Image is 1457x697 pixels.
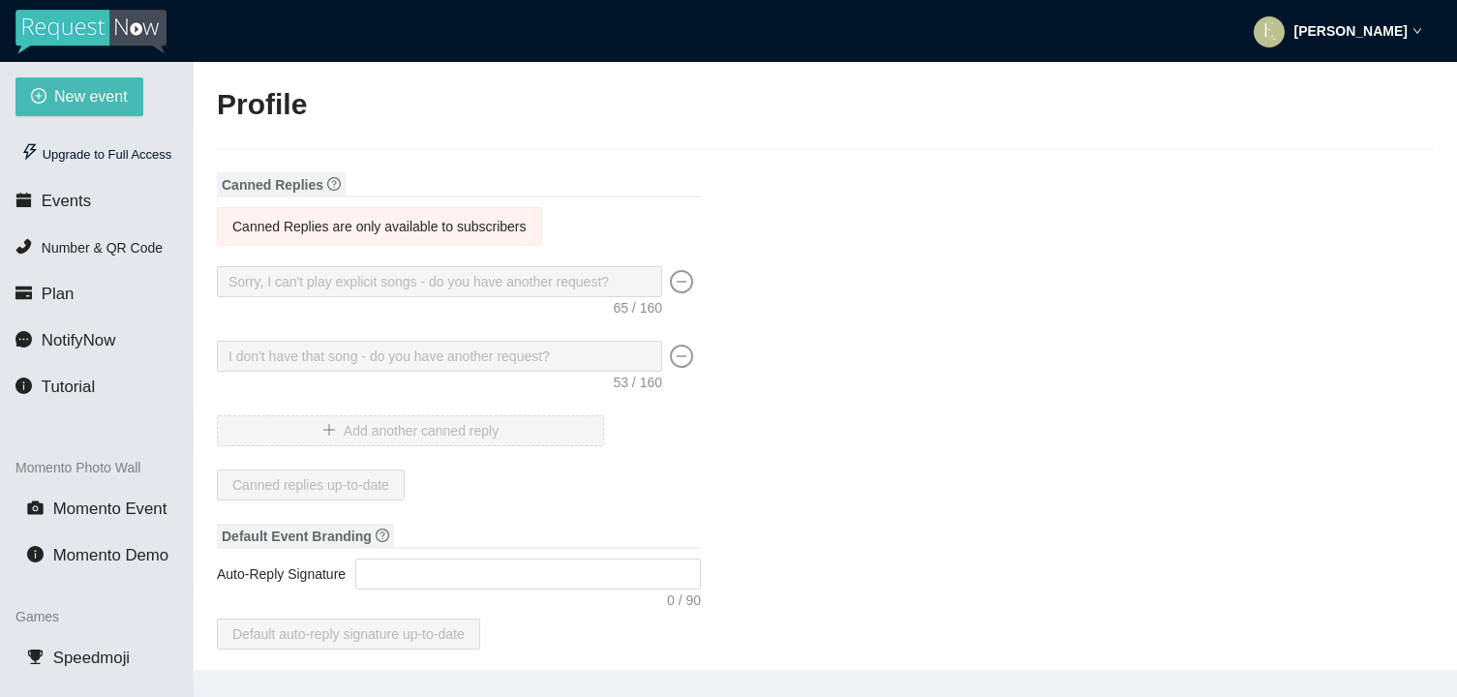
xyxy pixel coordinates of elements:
[217,524,394,549] span: Default Event Branding
[15,10,167,54] img: RequestNow
[53,500,167,518] span: Momento Event
[27,649,44,665] span: trophy
[217,619,480,650] button: Default auto-reply signature up-to-date
[42,192,91,210] span: Events
[327,177,341,191] span: question-circle
[217,415,604,446] button: plusAdd another canned reply
[27,546,44,562] span: info-circle
[232,216,527,237] div: Canned Replies are only available to subscribers
[15,238,32,255] span: phone
[217,172,346,197] span: Canned Replies
[42,378,95,396] span: Tutorial
[15,331,32,348] span: message
[15,378,32,394] span: info-circle
[15,192,32,208] span: calendar
[31,88,46,106] span: plus-circle
[217,85,1434,125] h2: Profile
[15,285,32,301] span: credit-card
[217,266,662,297] textarea: Sorry, I can't play explicit songs - do you have another request?
[42,240,163,256] span: Number & QR Code
[53,546,168,564] span: Momento Demo
[53,649,130,667] span: Speedmoji
[42,331,115,349] span: NotifyNow
[42,285,75,303] span: Plan
[670,345,693,368] span: minus-circle
[1412,26,1422,36] span: down
[217,470,405,500] button: Canned replies up-to-date
[21,143,39,161] span: thunderbolt
[217,341,662,372] textarea: I don't have that song - do you have another request?
[15,136,177,174] div: Upgrade to Full Access
[54,84,128,108] span: New event
[670,270,693,293] span: minus-circle
[1294,23,1408,39] strong: [PERSON_NAME]
[376,529,389,542] span: question-circle
[27,500,44,516] span: camera
[15,77,143,116] button: plus-circleNew event
[217,559,355,590] label: Auto-Reply Signature
[355,559,701,590] textarea: Auto-Reply Signature
[1254,16,1285,47] img: ALV-UjXu6wa1l-uUADzcYVftC-MeoBE5jSb9XlhE9aygEVlO5RCSnwR19vyBNq-h0pB8hk3I9gOzWypJflGpfzR79zLukEjkQ...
